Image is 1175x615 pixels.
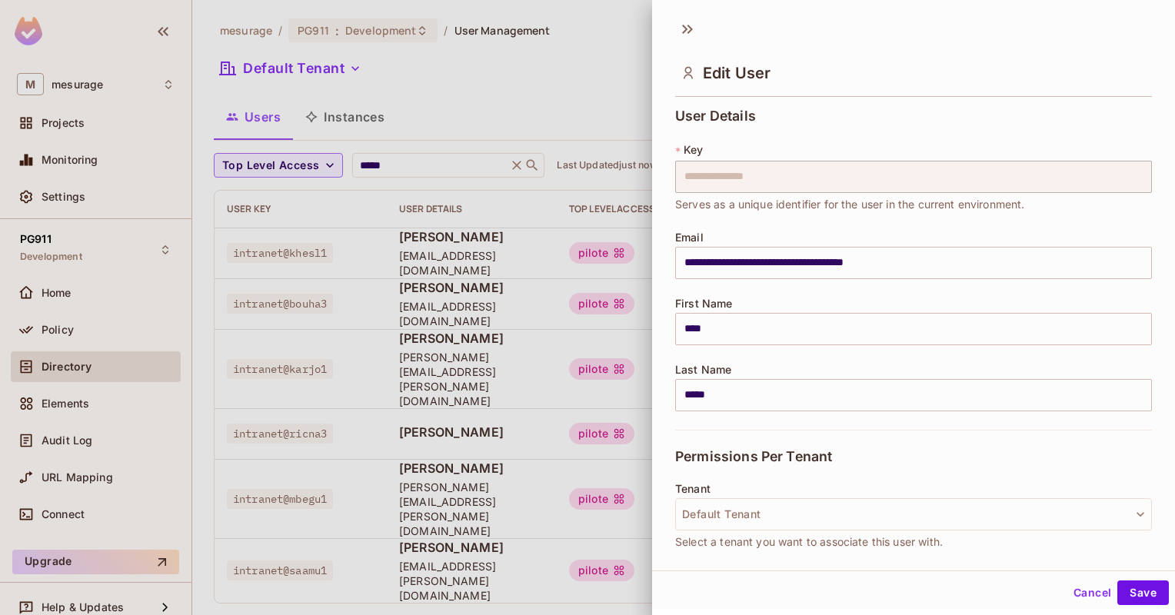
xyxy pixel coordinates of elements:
[703,64,771,82] span: Edit User
[1117,580,1169,605] button: Save
[675,534,943,550] span: Select a tenant you want to associate this user with.
[684,144,703,156] span: Key
[675,498,1152,530] button: Default Tenant
[675,196,1025,213] span: Serves as a unique identifier for the user in the current environment.
[675,108,756,124] span: User Details
[675,231,704,244] span: Email
[675,449,832,464] span: Permissions Per Tenant
[675,364,731,376] span: Last Name
[675,298,733,310] span: First Name
[1067,580,1117,605] button: Cancel
[675,483,711,495] span: Tenant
